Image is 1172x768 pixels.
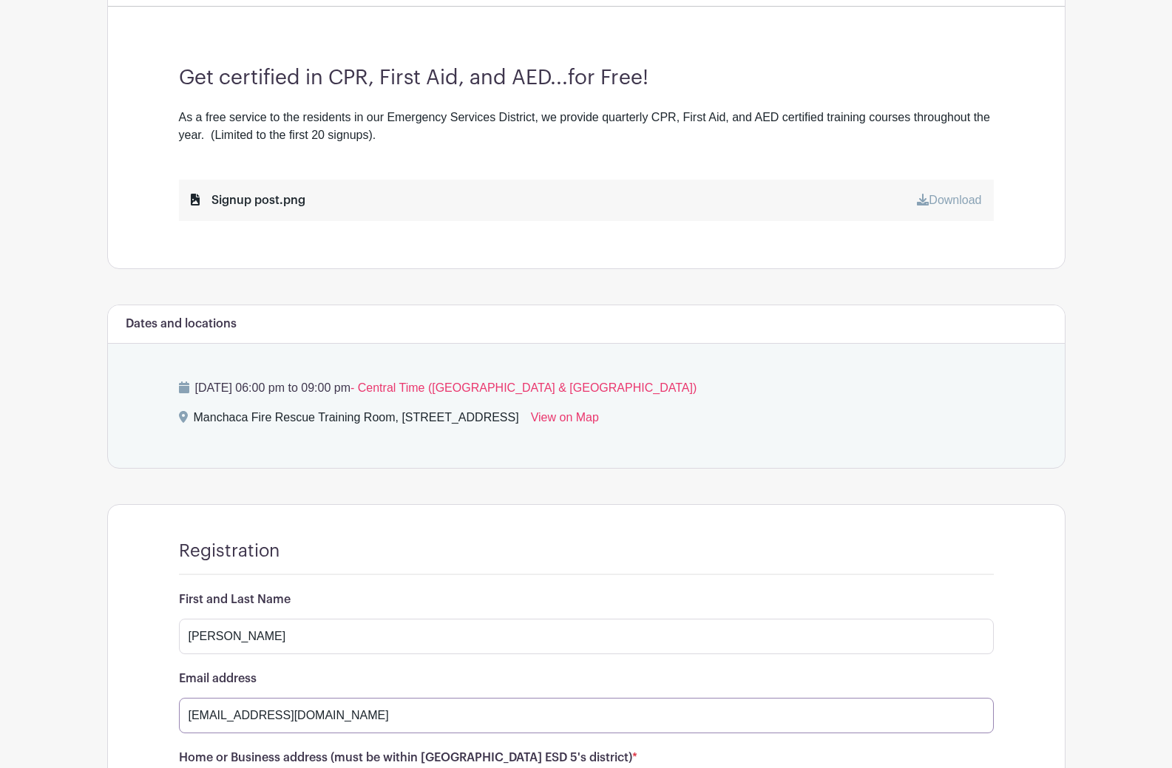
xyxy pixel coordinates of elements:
[917,194,981,206] a: Download
[179,751,994,765] h6: Home or Business address (must be within [GEOGRAPHIC_DATA] ESD 5's district)
[179,379,994,397] p: [DATE] 06:00 pm to 09:00 pm
[179,66,994,91] h3: Get certified in CPR, First Aid, and AED...for Free!
[191,191,305,209] div: Signup post.png
[179,593,994,607] h6: First and Last Name
[126,317,237,331] h6: Dates and locations
[350,381,697,394] span: - Central Time ([GEOGRAPHIC_DATA] & [GEOGRAPHIC_DATA])
[179,619,994,654] input: Type your answer
[179,109,994,144] div: As a free service to the residents in our Emergency Services District, we provide quarterly CPR, ...
[179,540,280,562] h4: Registration
[179,698,994,733] input: Type your answer
[194,409,519,432] div: Manchaca Fire Rescue Training Room, [STREET_ADDRESS]
[531,409,599,432] a: View on Map
[179,672,994,686] h6: Email address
